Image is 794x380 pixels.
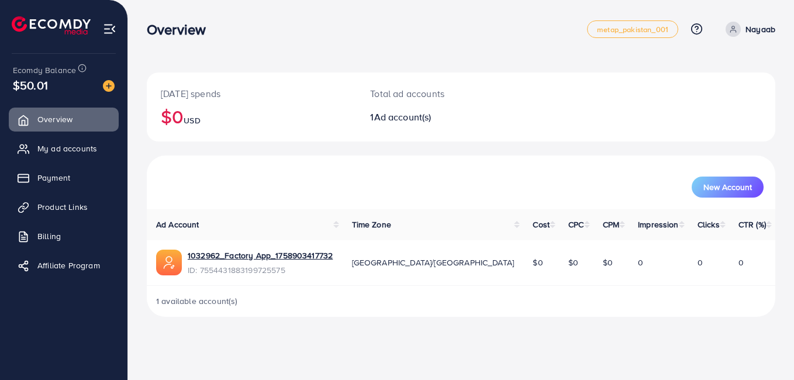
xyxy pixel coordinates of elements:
a: Billing [9,224,119,248]
p: [DATE] spends [161,87,342,101]
img: image [103,80,115,92]
span: 0 [698,257,703,268]
span: $0 [568,257,578,268]
span: USD [184,115,200,126]
span: CPC [568,219,584,230]
a: metap_pakistan_001 [587,20,678,38]
span: Overview [37,113,73,125]
button: New Account [692,177,764,198]
span: Ecomdy Balance [13,64,76,76]
a: Product Links [9,195,119,219]
span: metap_pakistan_001 [597,26,668,33]
h3: Overview [147,21,215,38]
span: ID: 7554431883199725575 [188,264,333,276]
span: Ad Account [156,219,199,230]
span: Billing [37,230,61,242]
span: [GEOGRAPHIC_DATA]/[GEOGRAPHIC_DATA] [352,257,515,268]
span: Cost [533,219,550,230]
img: logo [12,16,91,34]
span: Time Zone [352,219,391,230]
a: Overview [9,108,119,131]
a: My ad accounts [9,137,119,160]
p: Nayaab [745,22,775,36]
h2: 1 [370,112,499,123]
img: menu [103,22,116,36]
span: Impression [638,219,679,230]
span: 1 available account(s) [156,295,238,307]
span: Ad account(s) [374,110,431,123]
a: Nayaab [721,22,775,37]
span: 0 [638,257,643,268]
span: $0 [533,257,543,268]
span: My ad accounts [37,143,97,154]
img: ic-ads-acc.e4c84228.svg [156,250,182,275]
a: Payment [9,166,119,189]
span: 0 [738,257,744,268]
span: Payment [37,172,70,184]
iframe: Chat [744,327,785,371]
a: Affiliate Program [9,254,119,277]
span: CPM [603,219,619,230]
span: Clicks [698,219,720,230]
a: 1032962_Factory App_1758903417732 [188,250,333,261]
p: Total ad accounts [370,87,499,101]
span: Affiliate Program [37,260,100,271]
h2: $0 [161,105,342,127]
span: $0 [603,257,613,268]
span: $50.01 [13,77,48,94]
span: Product Links [37,201,88,213]
span: New Account [703,183,752,191]
span: CTR (%) [738,219,766,230]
